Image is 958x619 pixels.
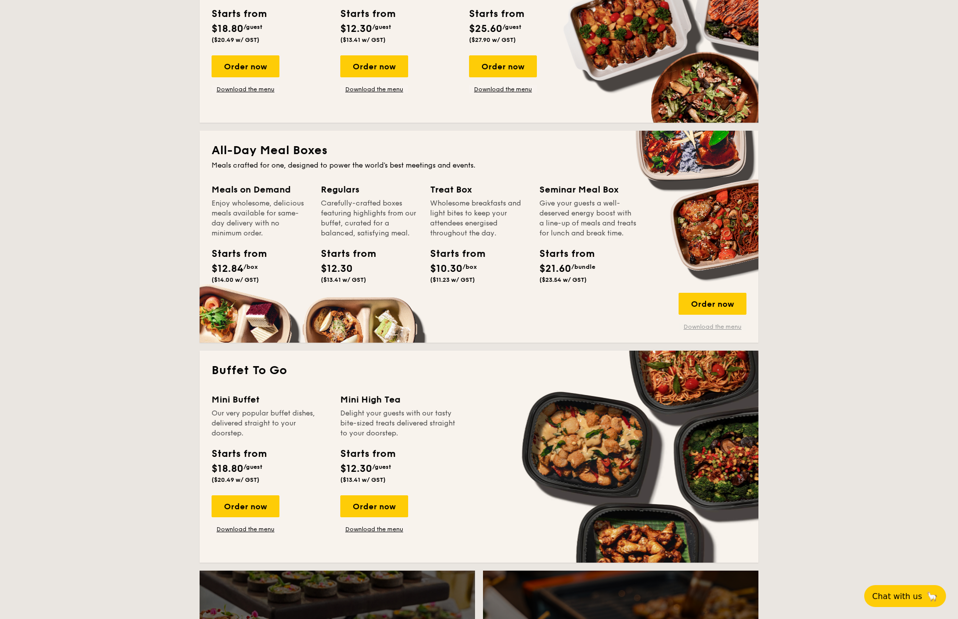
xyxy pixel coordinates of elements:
[340,23,372,35] span: $12.30
[321,263,353,275] span: $12.30
[502,23,521,30] span: /guest
[340,409,457,438] div: Delight your guests with our tasty bite-sized treats delivered straight to your doorstep.
[212,476,259,483] span: ($20.49 w/ GST)
[340,476,386,483] span: ($13.41 w/ GST)
[212,85,279,93] a: Download the menu
[212,363,746,379] h2: Buffet To Go
[340,393,457,407] div: Mini High Tea
[212,525,279,533] a: Download the menu
[340,36,386,43] span: ($13.41 w/ GST)
[340,463,372,475] span: $12.30
[212,161,746,171] div: Meals crafted for one, designed to power the world's best meetings and events.
[539,263,571,275] span: $21.60
[321,246,366,261] div: Starts from
[463,263,477,270] span: /box
[212,6,266,21] div: Starts from
[212,393,328,407] div: Mini Buffet
[372,23,391,30] span: /guest
[469,55,537,77] div: Order now
[864,585,946,607] button: Chat with us🦙
[469,23,502,35] span: $25.60
[212,55,279,77] div: Order now
[340,446,395,461] div: Starts from
[926,591,938,602] span: 🦙
[372,463,391,470] span: /guest
[340,525,408,533] a: Download the menu
[679,293,746,315] div: Order now
[212,446,266,461] div: Starts from
[539,276,587,283] span: ($23.54 w/ GST)
[571,263,595,270] span: /bundle
[539,246,584,261] div: Starts from
[212,263,243,275] span: $12.84
[212,409,328,438] div: Our very popular buffet dishes, delivered straight to your doorstep.
[430,263,463,275] span: $10.30
[321,199,418,238] div: Carefully-crafted boxes featuring highlights from our buffet, curated for a balanced, satisfying ...
[539,199,637,238] div: Give your guests a well-deserved energy boost with a line-up of meals and treats for lunch and br...
[321,276,366,283] span: ($13.41 w/ GST)
[212,246,256,261] div: Starts from
[430,183,527,197] div: Treat Box
[212,276,259,283] span: ($14.00 w/ GST)
[212,143,746,159] h2: All-Day Meal Boxes
[212,23,243,35] span: $18.80
[469,6,523,21] div: Starts from
[212,199,309,238] div: Enjoy wholesome, delicious meals available for same-day delivery with no minimum order.
[321,183,418,197] div: Regulars
[243,463,262,470] span: /guest
[340,495,408,517] div: Order now
[340,85,408,93] a: Download the menu
[469,36,516,43] span: ($27.90 w/ GST)
[469,85,537,93] a: Download the menu
[539,183,637,197] div: Seminar Meal Box
[430,199,527,238] div: Wholesome breakfasts and light bites to keep your attendees energised throughout the day.
[212,463,243,475] span: $18.80
[430,246,475,261] div: Starts from
[340,55,408,77] div: Order now
[212,183,309,197] div: Meals on Demand
[243,263,258,270] span: /box
[243,23,262,30] span: /guest
[430,276,475,283] span: ($11.23 w/ GST)
[212,36,259,43] span: ($20.49 w/ GST)
[212,495,279,517] div: Order now
[340,6,395,21] div: Starts from
[872,592,922,601] span: Chat with us
[679,323,746,331] a: Download the menu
